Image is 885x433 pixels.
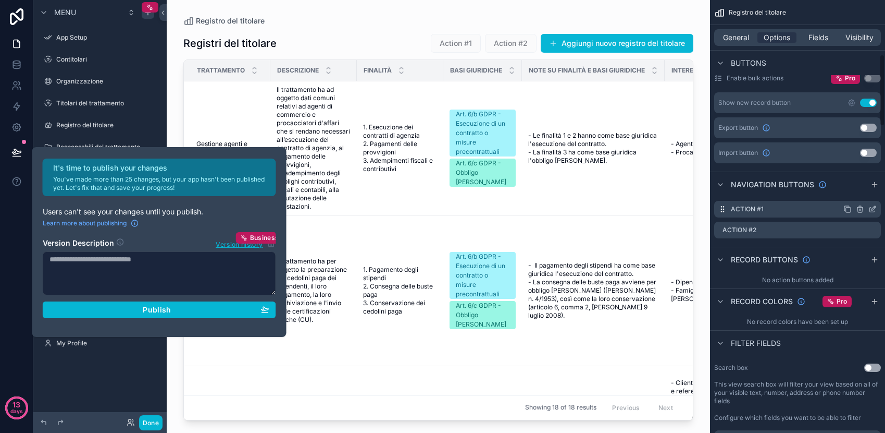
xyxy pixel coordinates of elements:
[53,163,270,173] h2: It's time to publish your changes
[197,66,245,75] span: Trattamento
[845,74,855,82] span: Pro
[40,51,160,68] a: Contitolari
[845,32,874,43] span: Visibility
[53,175,270,192] p: You've made more than 25 changes, but your app hasn't been published yet. Let's fix that and save...
[40,139,160,155] a: Responsabili del trattamento
[56,121,158,129] label: Registro del titolare
[731,296,793,307] span: Record colors
[731,255,798,265] span: Record buttons
[731,179,814,190] span: Navigation buttons
[13,400,20,410] p: 13
[364,66,392,75] span: Finalità
[764,32,790,43] span: Options
[718,149,758,157] span: Import button
[43,219,127,227] span: Learn more about publishing
[714,414,861,422] label: Configure which fields you want to be able to filter
[731,58,766,68] span: Buttons
[529,66,645,75] span: Note su finalità e basi giuridiche
[727,74,783,82] label: Enable bulk actions
[56,33,158,42] label: App Setup
[215,238,276,249] button: Version historyBusiness
[43,219,139,227] a: Learn more about publishing
[525,404,596,412] span: Showing 18 of 18 results
[40,95,160,112] a: Titolari del trattamento
[808,32,828,43] span: Fields
[250,234,279,242] span: Business
[450,66,502,75] span: Basi giuridiche
[714,364,748,372] label: Search box
[40,29,160,46] a: App Setup
[56,99,158,107] label: Titolari del trattamento
[56,339,158,347] label: My Profile
[40,117,160,134] a: Registro del titolare
[43,207,276,217] p: Users can't see your changes until you publish.
[56,55,158,64] label: Contitolari
[216,238,263,249] span: Version history
[714,380,881,405] label: This view search box will filter your view based on all of your visible text, number, address or ...
[40,73,160,90] a: Organizzazione
[56,143,158,151] label: Responsabili del trattamento
[56,77,158,86] label: Organizzazione
[139,415,163,430] button: Done
[729,8,786,17] span: Registro del titolare
[718,99,791,107] div: Show new record button
[710,314,885,330] div: No record colors have been set up
[10,404,23,418] p: days
[43,238,114,249] h2: Version Description
[40,335,160,352] a: My Profile
[43,302,276,318] button: Publish
[710,272,885,288] div: No action buttons added
[671,66,712,75] span: Interessati
[722,226,756,234] label: Action #2
[731,205,764,213] label: Action #1
[837,297,847,306] span: Pro
[718,124,758,132] span: Export button
[731,338,781,348] span: Filter fields
[54,7,76,18] span: Menu
[723,32,749,43] span: General
[277,66,319,75] span: Descrizione
[143,305,171,315] span: Publish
